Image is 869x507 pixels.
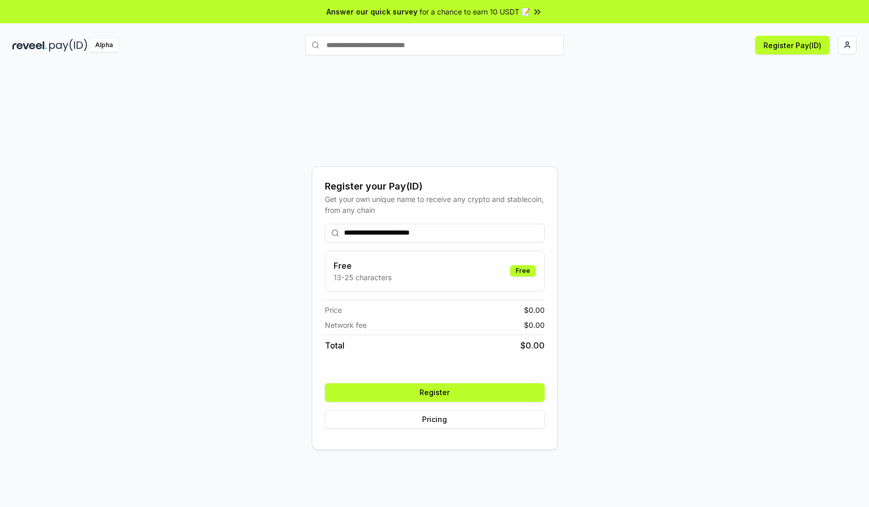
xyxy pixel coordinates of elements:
span: $ 0.00 [524,305,545,315]
button: Register [325,383,545,402]
button: Pricing [325,410,545,429]
div: Free [510,265,536,277]
img: pay_id [49,39,87,52]
button: Register Pay(ID) [755,36,830,54]
span: Network fee [325,320,367,330]
div: Get your own unique name to receive any crypto and stablecoin, from any chain [325,194,545,215]
span: $ 0.00 [524,320,545,330]
h3: Free [334,259,392,272]
img: reveel_dark [12,39,47,52]
span: Answer our quick survey [326,6,417,17]
span: for a chance to earn 10 USDT 📝 [419,6,530,17]
span: Price [325,305,342,315]
div: Register your Pay(ID) [325,179,545,194]
span: Total [325,339,344,352]
p: 13-25 characters [334,272,392,283]
div: Alpha [89,39,118,52]
span: $ 0.00 [520,339,545,352]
